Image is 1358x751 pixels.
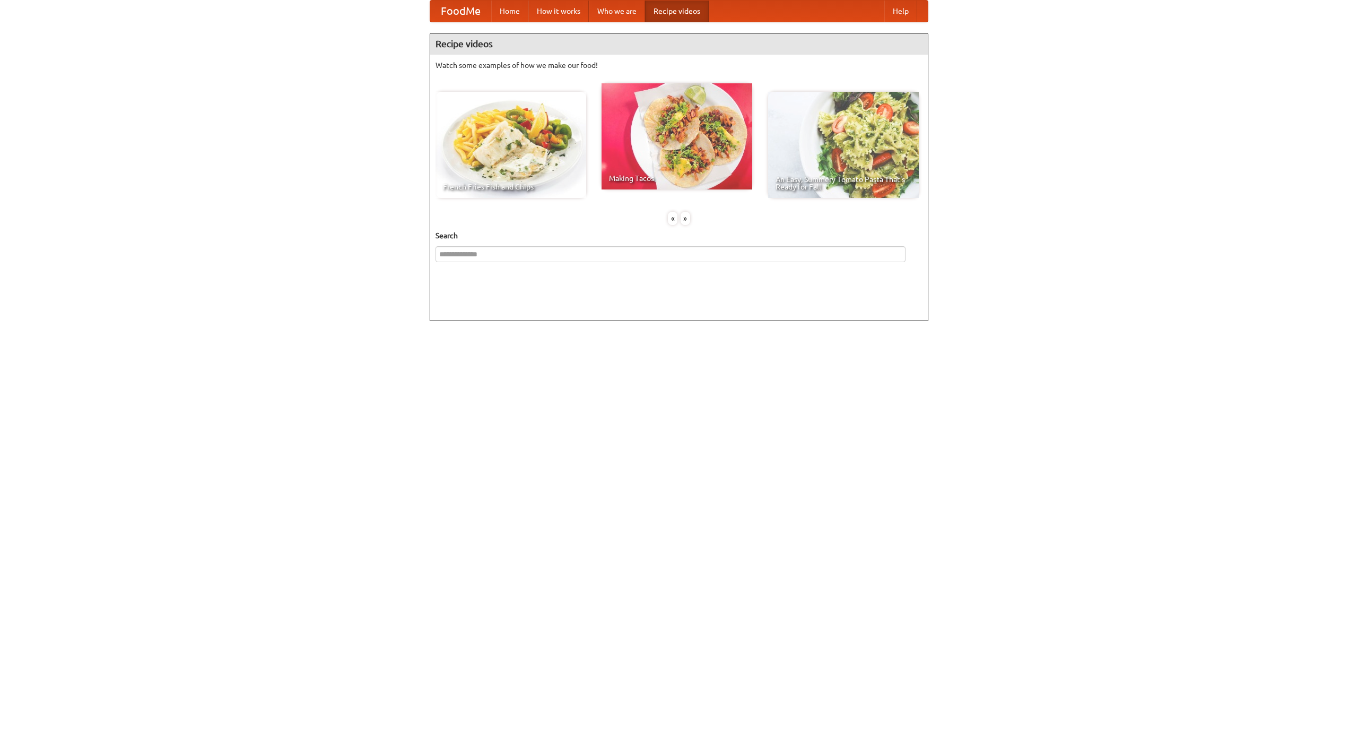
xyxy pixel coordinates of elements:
[443,183,579,191] span: French Fries Fish and Chips
[609,175,745,182] span: Making Tacos
[491,1,528,22] a: Home
[776,176,911,191] span: An Easy, Summery Tomato Pasta That's Ready for Fall
[430,1,491,22] a: FoodMe
[436,60,922,71] p: Watch some examples of how we make our food!
[602,83,752,189] a: Making Tacos
[436,92,586,198] a: French Fries Fish and Chips
[884,1,917,22] a: Help
[668,212,677,225] div: «
[430,33,928,55] h4: Recipe videos
[589,1,645,22] a: Who we are
[768,92,919,198] a: An Easy, Summery Tomato Pasta That's Ready for Fall
[528,1,589,22] a: How it works
[645,1,709,22] a: Recipe videos
[436,230,922,241] h5: Search
[681,212,690,225] div: »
